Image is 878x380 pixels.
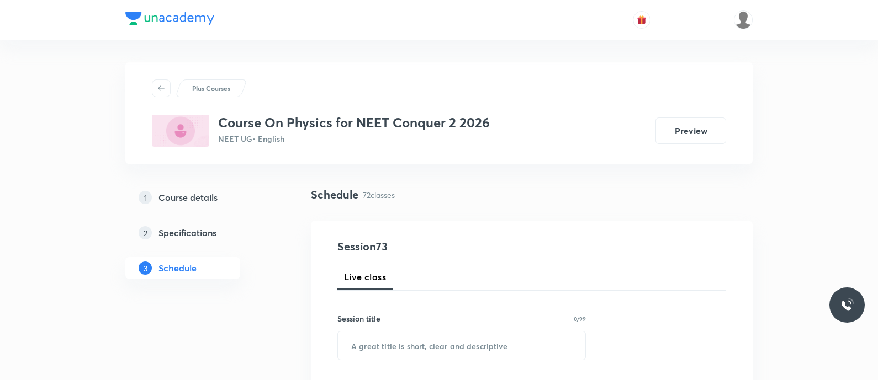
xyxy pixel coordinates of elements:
h4: Session 73 [337,238,539,255]
img: avatar [637,15,647,25]
p: 2 [139,226,152,239]
p: NEET UG • English [218,133,490,144]
h6: Session title [337,313,380,324]
p: Plus Courses [192,83,230,93]
h5: Specifications [158,226,216,239]
p: 1 [139,191,152,204]
img: ttu [840,298,854,312]
button: Preview [655,117,726,144]
button: avatar [633,11,650,29]
a: 2Specifications [125,222,276,244]
h5: Course details [158,191,218,204]
p: 3 [139,261,152,275]
h3: Course On Physics for NEET Conquer 2 2026 [218,115,490,131]
a: Company Logo [125,12,214,28]
span: Live class [344,270,386,283]
p: 72 classes [363,189,395,201]
img: P Antony [734,10,753,29]
h5: Schedule [158,261,197,275]
h4: Schedule [311,186,358,203]
img: Company Logo [125,12,214,25]
p: 0/99 [574,316,586,322]
img: 807F0E9A-112A-40B4-9D6C-7BBA2E184C1B_plus.png [152,115,209,147]
a: 1Course details [125,186,276,208]
input: A great title is short, clear and descriptive [338,331,585,360]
